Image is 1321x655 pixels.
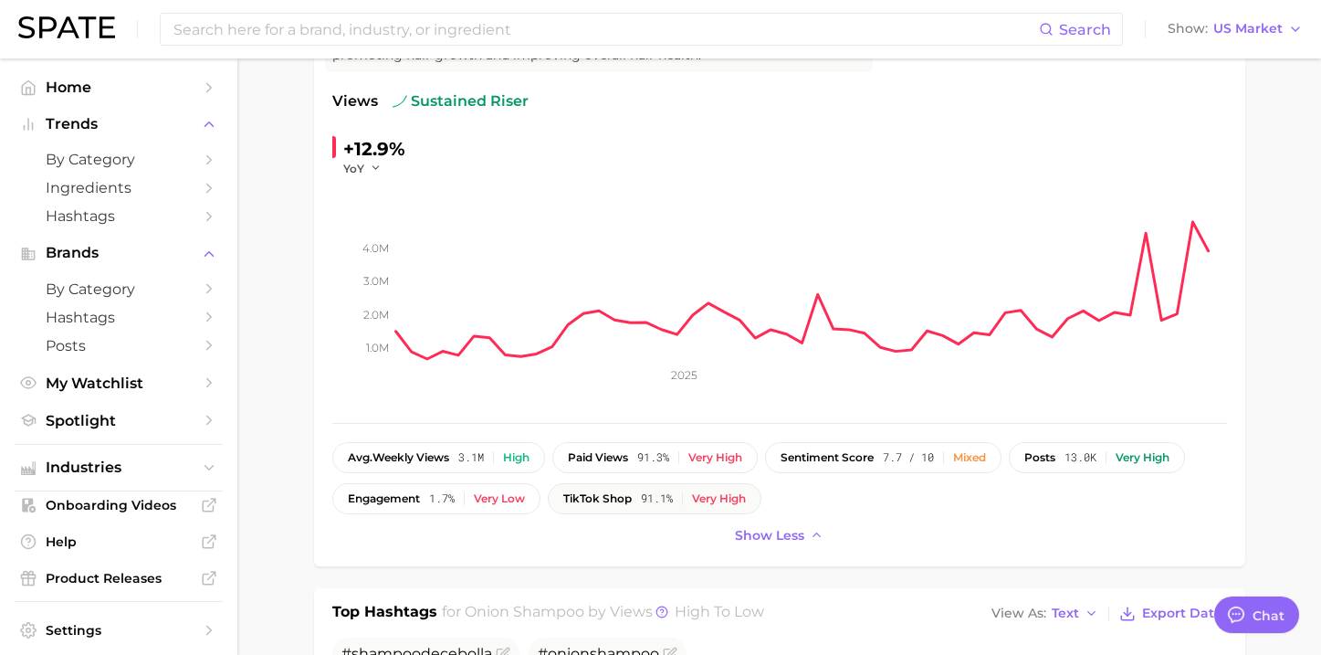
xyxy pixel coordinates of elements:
a: My Watchlist [15,369,223,397]
span: 3.1m [458,451,484,464]
a: Hashtags [15,303,223,332]
a: Product Releases [15,565,223,592]
span: Show less [735,528,804,544]
span: Hashtags [46,309,192,326]
span: paid views [568,451,628,464]
span: posts [1024,451,1055,464]
h1: Top Hashtags [332,601,437,627]
a: Hashtags [15,202,223,230]
a: Home [15,73,223,101]
span: US Market [1213,24,1283,34]
div: +12.9% [343,134,405,164]
a: Spotlight [15,407,223,435]
span: My Watchlist [46,375,192,392]
span: 91.1% [641,492,673,505]
button: Export Data [1115,601,1226,627]
span: YoY [343,161,364,176]
div: Mixed [953,451,986,464]
a: Ingredients [15,174,223,202]
button: posts13.0kVery high [1009,442,1185,473]
span: Trends [46,116,192,132]
span: Posts [46,337,192,354]
abbr: average [348,450,372,464]
a: Help [15,528,223,555]
span: Search [1059,21,1111,38]
div: High [503,451,529,464]
span: 91.3% [637,451,669,464]
span: Text [1052,608,1079,618]
a: Posts [15,332,223,360]
span: Brands [46,245,192,261]
tspan: 2025 [671,368,697,382]
span: onion shampoo [465,603,584,620]
a: by Category [15,275,223,303]
span: Views [332,90,378,112]
tspan: 4.0m [362,240,389,254]
input: Search here for a brand, industry, or ingredient [172,14,1039,45]
tspan: 3.0m [363,274,389,288]
span: Export Data [1142,606,1222,621]
span: Product Releases [46,570,192,586]
span: by Category [46,280,192,298]
span: Onboarding Videos [46,497,192,513]
span: by Category [46,151,192,168]
button: sentiment score7.7 / 10Mixed [765,442,1001,473]
img: SPATE [18,16,115,38]
a: by Category [15,145,223,174]
span: Hashtags [46,207,192,225]
a: Onboarding Videos [15,491,223,519]
div: Very low [474,492,525,505]
span: high to low [675,603,764,620]
span: Ingredients [46,179,192,196]
span: sentiment score [781,451,874,464]
div: Very high [692,492,746,505]
tspan: 1.0m [366,341,389,354]
button: Industries [15,454,223,481]
span: View As [991,608,1046,618]
button: ShowUS Market [1163,17,1307,41]
div: Very high [1116,451,1169,464]
span: Show [1168,24,1208,34]
button: Show less [730,523,829,548]
span: Settings [46,622,192,639]
tspan: 2.0m [363,307,389,321]
span: engagement [348,492,420,505]
span: TikTok shop [563,492,632,505]
button: engagement1.7%Very low [332,483,540,514]
span: Industries [46,460,192,476]
div: Very high [688,451,742,464]
button: YoY [343,161,383,176]
span: 1.7% [429,492,455,505]
button: Trends [15,111,223,138]
span: 7.7 / 10 [883,451,934,464]
span: 13.0k [1064,451,1096,464]
button: Brands [15,239,223,267]
span: Spotlight [46,412,192,429]
span: sustained riser [393,90,529,112]
button: TikTok shop91.1%Very high [548,483,761,514]
span: weekly views [348,451,449,464]
button: avg.weekly views3.1mHigh [332,442,545,473]
span: Home [46,79,192,96]
a: Settings [15,617,223,644]
img: sustained riser [393,94,407,109]
span: Help [46,534,192,550]
button: paid views91.3%Very high [552,442,758,473]
button: View AsText [987,602,1104,626]
h2: for by Views [442,601,764,627]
